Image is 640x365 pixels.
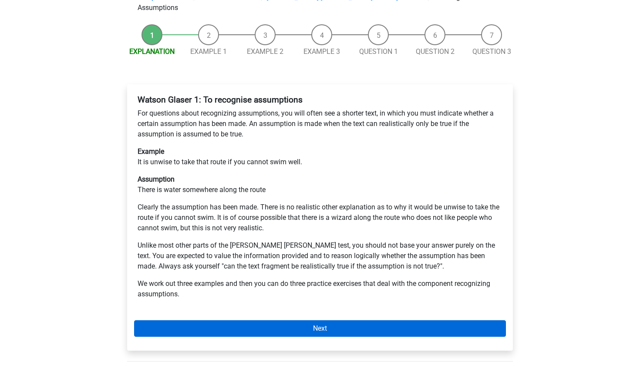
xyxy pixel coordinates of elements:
b: Example [138,147,164,156]
a: Explanation [129,47,175,56]
p: Clearly the assumption has been made. There is no realistic other explanation as to why it would ... [138,202,502,233]
p: For questions about recognizing assumptions, you will often see a shorter text, in which you must... [138,108,502,139]
a: Example 1 [190,47,227,56]
p: Unlike most other parts of the [PERSON_NAME] [PERSON_NAME] test, you should not base your answer ... [138,240,502,272]
a: Next [134,320,506,337]
a: Question 1 [359,47,398,56]
a: Question 3 [472,47,511,56]
b: Assumption [138,175,175,183]
p: It is unwise to take that route if you cannot swim well. [138,146,502,167]
p: There is water somewhere along the route [138,174,502,195]
a: Example 3 [303,47,340,56]
b: Watson Glaser 1: To recognise assumptions [138,95,303,105]
a: Example 2 [247,47,283,56]
a: Question 2 [416,47,455,56]
p: We work out three examples and then you can do three practice exercises that deal with the compon... [138,279,502,299]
